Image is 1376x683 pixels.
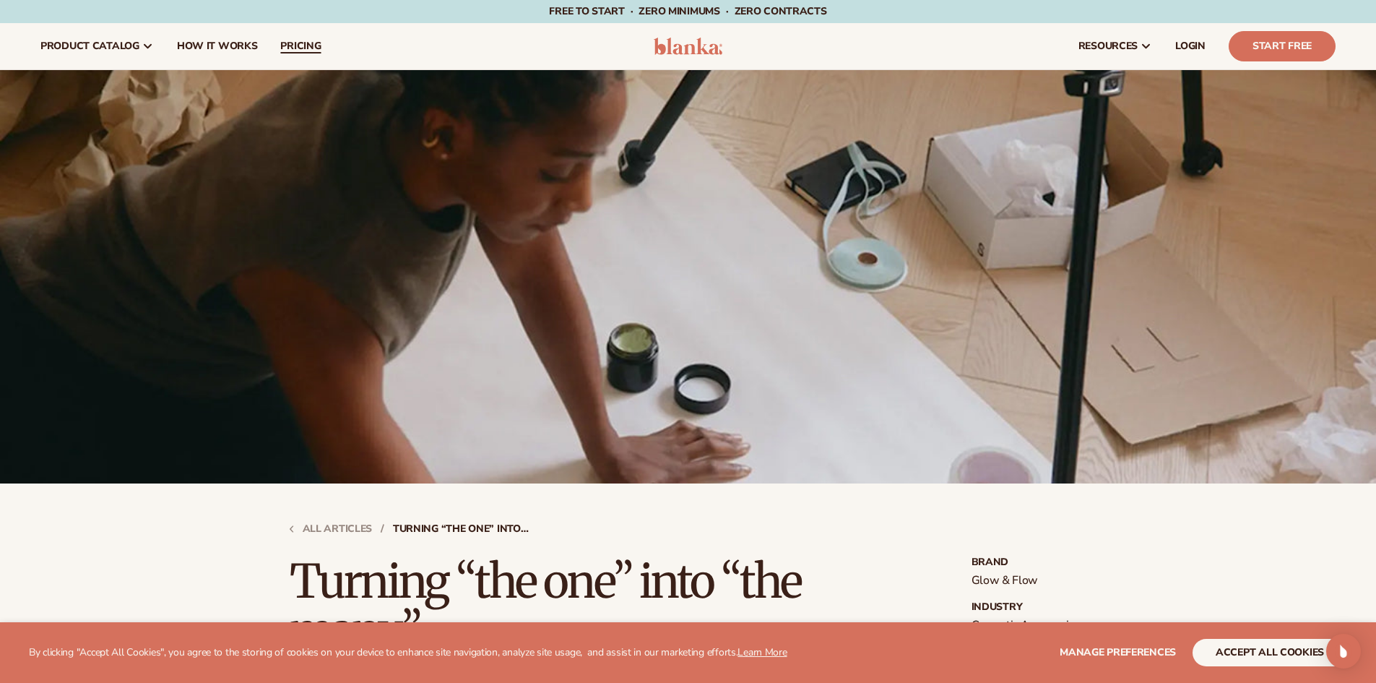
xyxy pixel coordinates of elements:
span: Manage preferences [1060,645,1176,659]
a: Learn More [737,645,787,659]
a: Start Free [1229,31,1336,61]
div: Open Intercom Messenger [1326,634,1361,669]
span: pricing [280,40,321,52]
button: Manage preferences [1060,639,1176,666]
span: Free to start · ZERO minimums · ZERO contracts [549,4,826,18]
strong: Turning “the one” into “the many” [393,524,530,534]
span: How It Works [177,40,258,52]
a: resources [1067,23,1164,69]
a: How It Works [165,23,269,69]
img: logo [654,38,722,55]
p: Glow & Flow [972,573,1087,588]
strong: / [381,524,384,534]
span: resources [1078,40,1138,52]
a: pricing [269,23,332,69]
button: accept all cookies [1193,639,1347,666]
strong: Brand [972,557,1087,567]
h1: Turning “the one” into “the many” [290,557,925,654]
p: By clicking "Accept All Cookies", you agree to the storing of cookies on your device to enhance s... [29,647,787,659]
a: LOGIN [1164,23,1217,69]
a: product catalog [29,23,165,69]
span: product catalog [40,40,139,52]
p: Cosmetic Accessories [972,618,1087,633]
strong: Industry [972,602,1087,612]
span: LOGIN [1175,40,1206,52]
a: All articles [290,524,373,534]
